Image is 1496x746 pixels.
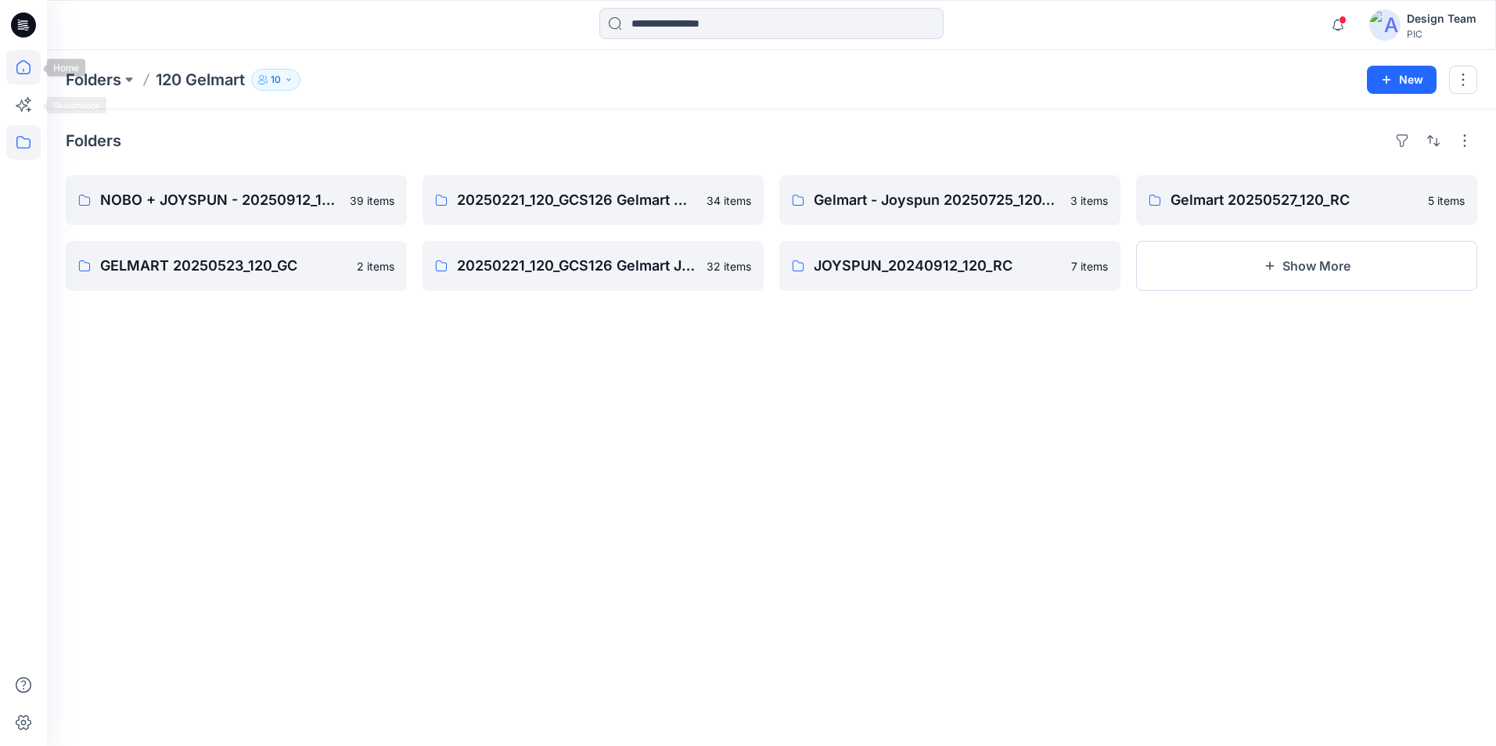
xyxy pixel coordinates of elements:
[457,255,697,277] p: 20250221_120_GCS126 Gelmart Joyspun
[1071,258,1108,274] p: 7 items
[423,175,764,225] a: 20250221_120_GCS126 Gelmart Nobo34 items
[66,241,407,291] a: GELMART 20250523_120_GC2 items
[1407,28,1476,40] div: PIC
[1171,189,1419,211] p: Gelmart 20250527_120_RC
[66,131,121,150] h4: Folders
[100,255,347,277] p: GELMART 20250523_120_GC
[271,71,281,88] p: 10
[66,69,121,91] a: Folders
[1369,9,1401,41] img: avatar
[350,192,394,209] p: 39 items
[100,189,340,211] p: NOBO + JOYSPUN - 20250912_120_GC
[66,175,407,225] a: NOBO + JOYSPUN - 20250912_120_GC39 items
[357,258,394,274] p: 2 items
[1136,241,1477,291] button: Show More
[779,241,1120,291] a: JOYSPUN_20240912_120_RC7 items
[156,69,245,91] p: 120 Gelmart
[1367,66,1437,94] button: New
[423,241,764,291] a: 20250221_120_GCS126 Gelmart Joyspun32 items
[251,69,300,91] button: 10
[1407,9,1476,28] div: Design Team
[779,175,1120,225] a: Gelmart - Joyspun 20250725_120_RC3 items
[814,255,1062,277] p: JOYSPUN_20240912_120_RC
[1070,192,1108,209] p: 3 items
[707,258,751,274] p: 32 items
[707,192,751,209] p: 34 items
[457,189,697,211] p: 20250221_120_GCS126 Gelmart Nobo
[1428,192,1465,209] p: 5 items
[814,189,1061,211] p: Gelmart - Joyspun 20250725_120_RC
[1136,175,1477,225] a: Gelmart 20250527_120_RC5 items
